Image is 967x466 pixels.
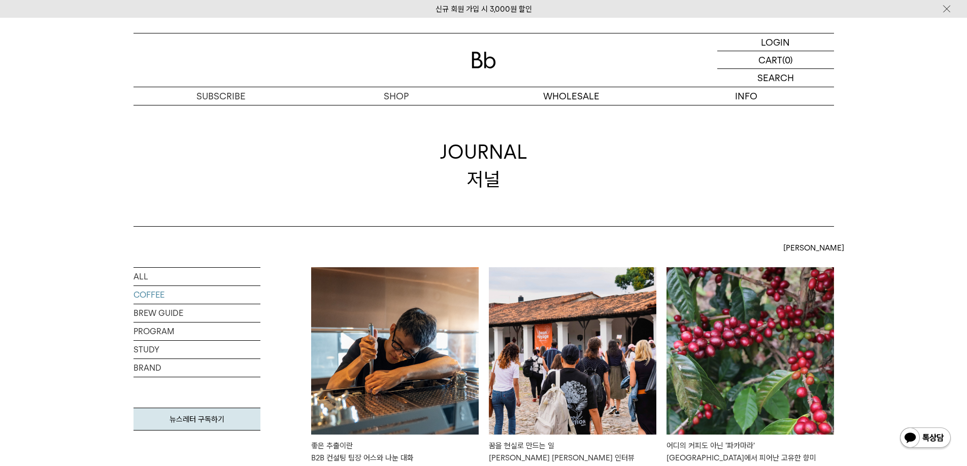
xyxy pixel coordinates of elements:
a: 신규 회원 가입 시 3,000원 할인 [436,5,532,14]
div: JOURNAL 저널 [440,138,527,192]
img: 로고 [472,52,496,68]
a: BRAND [134,359,260,377]
a: BREW GUIDE [134,304,260,322]
p: WHOLESALE [484,87,659,105]
a: SHOP [309,87,484,105]
p: (0) [782,51,793,68]
a: STUDY [134,341,260,359]
p: INFO [659,87,834,105]
img: 꿈을 현실로 만드는 일빈보야지 탁승희 대표 인터뷰 [489,267,656,435]
p: LOGIN [761,33,790,51]
div: 좋은 추출이란 B2B 컨설팅 팀장 어스와 나눈 대화 [311,440,479,464]
a: COFFEE [134,286,260,304]
img: 카카오톡 채널 1:1 채팅 버튼 [899,426,952,451]
a: 뉴스레터 구독하기 [134,408,260,431]
span: [PERSON_NAME] [783,242,844,254]
a: SUBSCRIBE [134,87,309,105]
a: ALL [134,268,260,285]
a: PROGRAM [134,322,260,340]
a: LOGIN [717,33,834,51]
div: 꿈을 현실로 만드는 일 [PERSON_NAME] [PERSON_NAME] 인터뷰 [489,440,656,464]
a: CART (0) [717,51,834,69]
p: CART [758,51,782,68]
p: SEARCH [757,69,794,87]
div: 어디의 커피도 아닌 '파카마라' [GEOGRAPHIC_DATA]에서 피어난 고유한 향미 [666,440,834,464]
img: 어디의 커피도 아닌 '파카마라'엘살바도르에서 피어난 고유한 향미 [666,267,834,435]
img: 좋은 추출이란B2B 컨설팅 팀장 어스와 나눈 대화 [311,267,479,435]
